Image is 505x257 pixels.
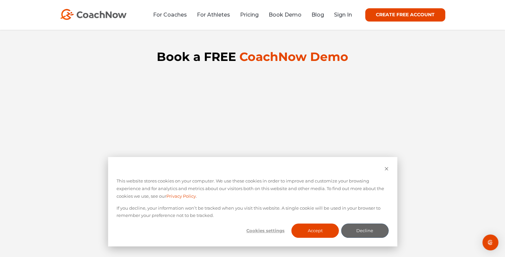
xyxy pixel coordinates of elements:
button: Dismiss cookie banner [384,166,388,173]
a: Blog [311,12,324,18]
a: Book Demo [269,12,301,18]
img: CoachNow Logo [60,9,126,20]
a: CREATE FREE ACCOUNT [365,8,445,22]
a: Pricing [240,12,259,18]
div: Open Intercom Messenger [482,234,498,250]
button: Decline [341,224,388,238]
a: Sign In [334,12,352,18]
button: Accept [292,224,339,238]
a: Privacy Policy [166,192,196,200]
div: Cookie banner [108,157,397,246]
p: If you decline, your information won’t be tracked when you visit this website. A single cookie wi... [117,204,388,220]
span: CoachNow Demo [239,49,348,64]
span: Book a FREE [157,49,236,64]
a: For Coaches [153,12,187,18]
button: Cookies settings [242,224,289,238]
a: For Athletes [197,12,230,18]
p: This website stores cookies on your computer. We use these cookies in order to improve and custom... [117,177,388,200]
